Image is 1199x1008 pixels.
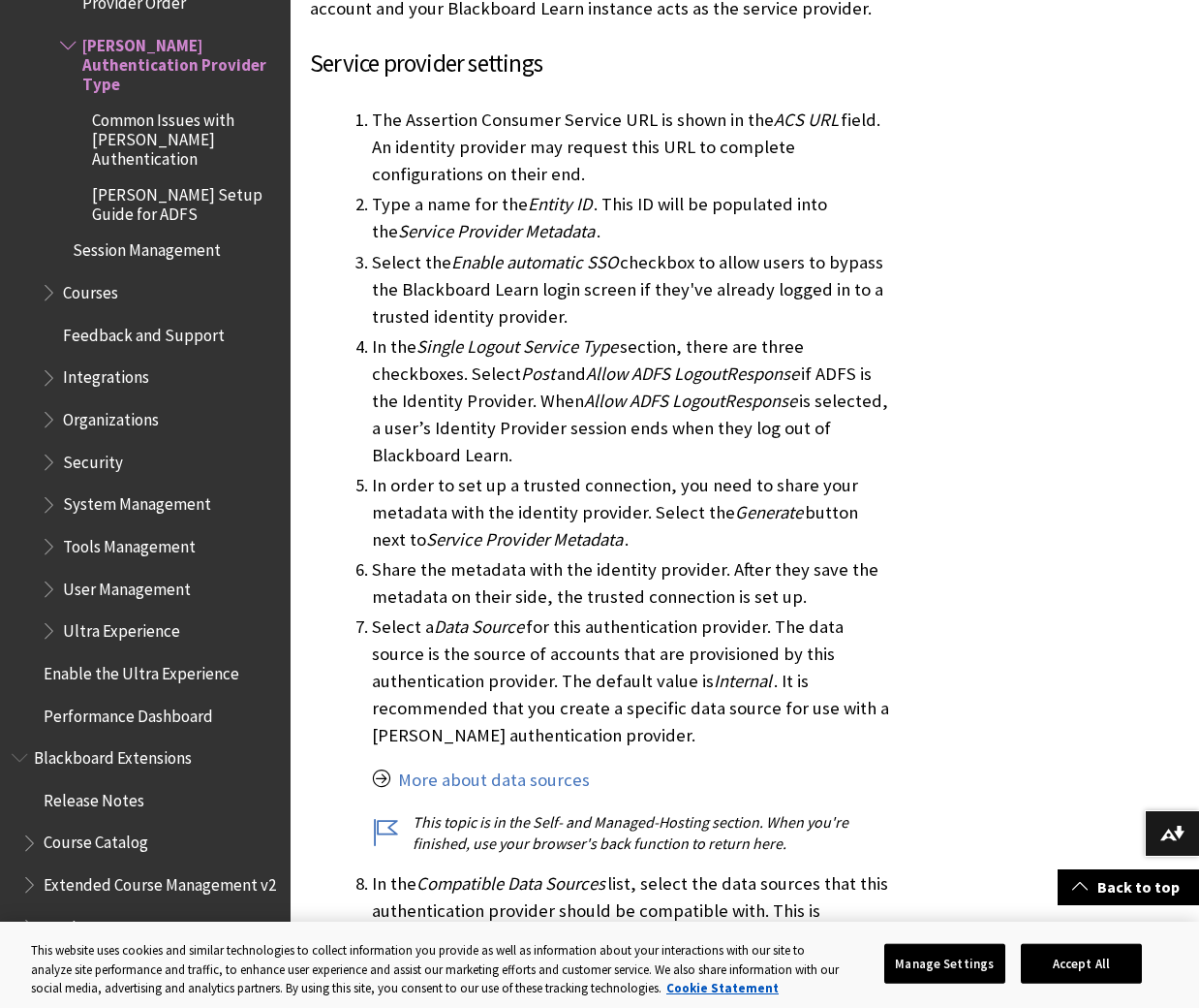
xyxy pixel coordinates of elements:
span: Courses [63,276,118,302]
div: This website uses cookies and similar technologies to collect information you provide as well as ... [31,941,840,998]
span: Post [521,362,555,385]
li: Share the metadata with the identity provider. After they save the metadata on their side, the tr... [372,556,893,611]
a: More information about your privacy, opens in a new tab [666,980,779,996]
span: System Management [63,488,211,515]
span: Common Issues with [PERSON_NAME] Authentication [92,104,277,169]
span: Extended Course Management v2 [44,868,276,895]
span: Data Source [434,615,524,638]
span: User Management [63,573,191,599]
span: [PERSON_NAME] Setup Guide for ADFS [92,178,277,224]
li: In order to set up a trusted connection, you need to share your metadata with the identity provid... [372,472,893,553]
span: Ultra Experience [63,614,180,641]
span: Compatible Data Sources [416,872,605,895]
span: Enable automatic SSO [451,251,618,273]
span: Grades Journey v2 [44,911,171,937]
span: Session Management [73,235,221,261]
a: More about data sources [398,769,590,792]
span: Generate [735,501,803,523]
button: Manage Settings [884,943,1005,984]
span: Allow ADFS LogoutResponse [584,390,797,412]
li: Select a for this authentication provider. The data source is the source of accounts that are pro... [372,614,893,855]
span: Entity ID [528,193,592,215]
span: Organizations [63,403,159,429]
li: Type a name for the . This ID will be populated into the . [372,191,893,245]
span: Enable the Ultra Experience [44,657,239,683]
span: Internal [714,670,772,692]
span: Service Provider Metadata [398,220,595,242]
span: Allow ADFS LogoutResponse [586,362,799,385]
li: The Assertion Consumer Service URL is shown in the field. An identity provider may request this U... [372,107,893,188]
span: Integrations [63,362,149,388]
span: Blackboard Extensions [34,741,192,768]
span: Performance Dashboard [44,700,213,726]
span: Release Notes [44,784,144,810]
span: Security [63,446,123,472]
a: Back to top [1058,869,1199,905]
button: Accept All [1021,943,1142,984]
span: ACS URL [774,109,839,131]
li: Select the checkbox to allow users to bypass the Blackboard Learn login screen if they've already... [372,249,893,331]
span: Course Catalog [44,827,148,853]
span: Service Provider Metadata [426,528,623,551]
span: Feedback and Support [63,319,225,345]
li: In the section, there are three checkboxes. Select and if ADFS is the Identity Provider. When is ... [372,333,893,469]
span: Single Logout Service Type [416,335,618,358]
span: Tools Management [63,530,196,556]
p: This topic is in the Self- and Managed-Hosting section. When you're finished, use your browser's ... [372,811,893,855]
span: [PERSON_NAME] Authentication Provider Type [82,29,277,94]
h3: Service provider settings [310,46,893,82]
